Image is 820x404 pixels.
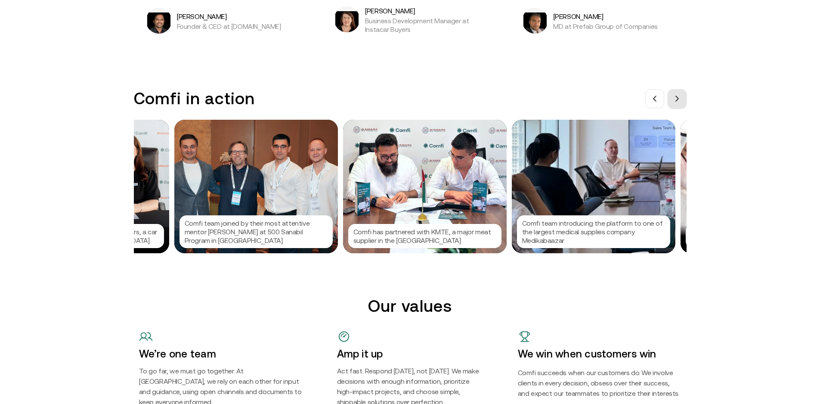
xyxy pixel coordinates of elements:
h2: Our values [139,296,681,316]
img: Bibin Varghese [147,12,170,34]
p: MD at Prefab Group of Companies [553,22,658,31]
h5: [PERSON_NAME] [553,11,658,22]
p: Comfi team joined by their most attentive mentor [PERSON_NAME] at 500 Sanabil Program in [GEOGRAP... [185,219,328,245]
h5: Comfi succeeds when our customers do. We involve clients in every decision, obsess over their suc... [518,367,681,398]
p: Business Development Manager at Instacar Buyers [365,16,486,34]
h5: [PERSON_NAME] [177,11,281,22]
h3: Comfi in action [134,89,255,108]
h4: Amp it up [337,347,483,360]
h5: [PERSON_NAME] [365,5,486,16]
img: Kara Pearse [335,11,359,32]
p: Comfi team introducing the platform to one of the largest medical supplies company Medikabaazar [522,219,665,245]
img: Arif Shahzad Butt [523,12,547,34]
h4: We win when customers win [518,347,681,360]
p: Comfi has partnered with KMTE, a major meat supplier in the [GEOGRAPHIC_DATA] [353,227,496,245]
h4: We’re one team [139,347,303,360]
p: Founder & CEO at [DOMAIN_NAME] [177,22,281,31]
